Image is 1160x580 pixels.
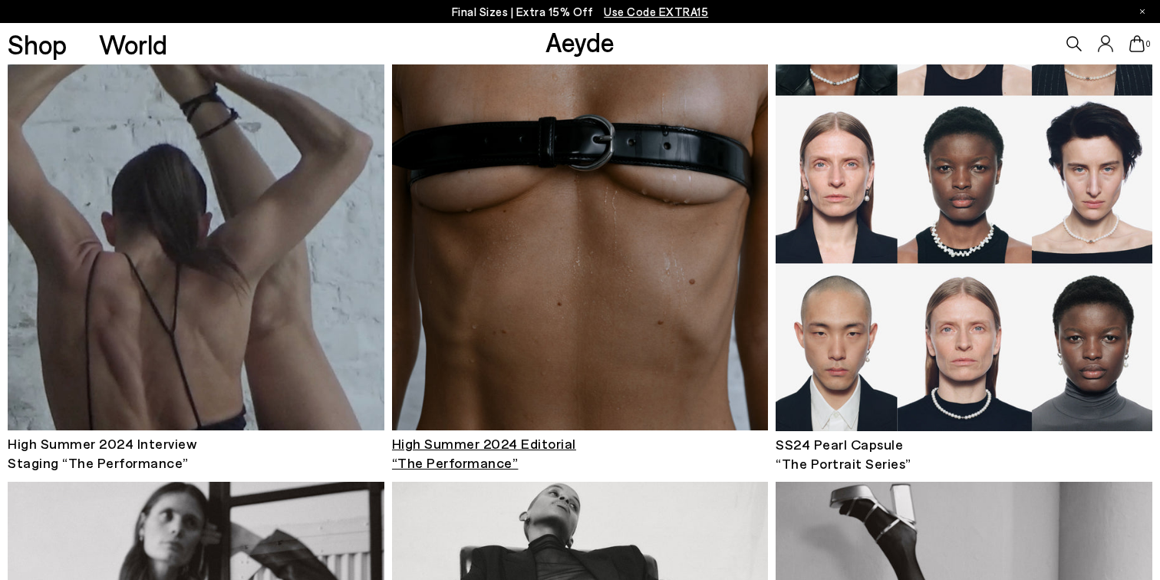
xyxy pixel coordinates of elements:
a: 0 [1129,35,1145,52]
p: Final Sizes | Extra 15% Off [452,2,709,21]
span: 0 [1145,40,1152,48]
a: World [99,31,167,58]
span: SS24 Pearl Capsule “The Portrait Series” [776,436,911,472]
span: High Summer 2024 Editorial “The Performance” [392,435,576,471]
span: Navigate to /collections/ss25-final-sizes [604,5,708,18]
a: Shop [8,31,67,58]
span: High Summer 2024 Interview Staging “The Performance” [8,435,197,471]
a: Aeyde [545,25,615,58]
